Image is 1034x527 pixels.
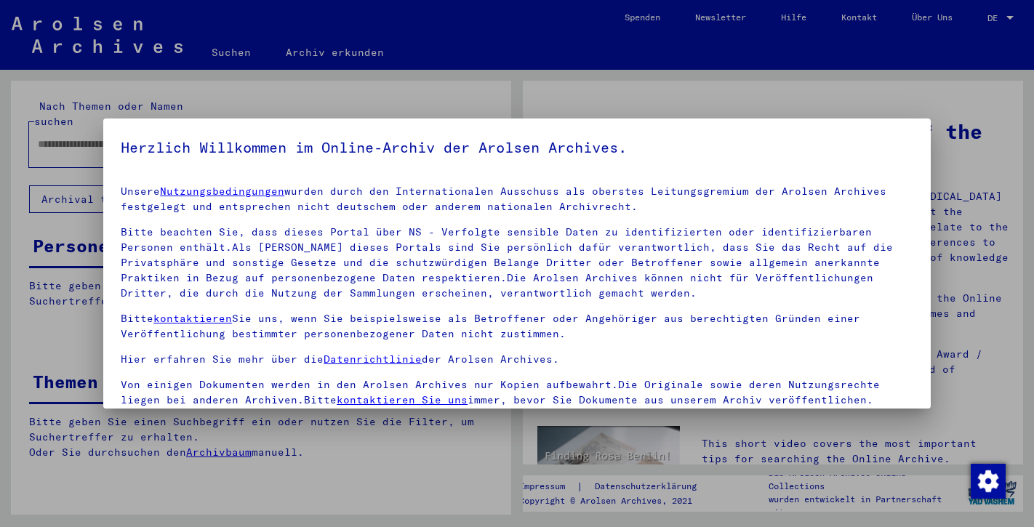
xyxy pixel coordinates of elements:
p: Bitte beachten Sie, dass dieses Portal über NS - Verfolgte sensible Daten zu identifizierten oder... [121,225,913,301]
a: kontaktieren Sie uns [337,393,468,406]
a: kontaktieren [153,312,232,325]
p: Hier erfahren Sie mehr über die der Arolsen Archives. [121,352,913,367]
p: Unsere wurden durch den Internationalen Ausschuss als oberstes Leitungsgremium der Arolsen Archiv... [121,184,913,214]
p: Bitte Sie uns, wenn Sie beispielsweise als Betroffener oder Angehöriger aus berechtigten Gründen ... [121,311,913,342]
p: Von einigen Dokumenten werden in den Arolsen Archives nur Kopien aufbewahrt.Die Originale sowie d... [121,377,913,408]
a: Nutzungsbedingungen [160,185,284,198]
h5: Herzlich Willkommen im Online-Archiv der Arolsen Archives. [121,136,913,159]
img: Zustimmung ändern [971,464,1006,499]
a: Datenrichtlinie [324,353,422,366]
